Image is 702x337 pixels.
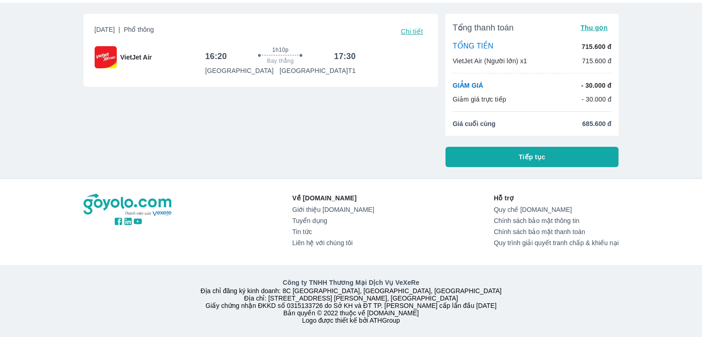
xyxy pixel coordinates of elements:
a: Quy chế [DOMAIN_NAME] [494,206,619,213]
p: - 30.000 đ [581,81,611,90]
p: 715.600 đ [582,42,611,51]
span: Giá cuối cùng [453,119,496,128]
h6: 17:30 [334,51,356,62]
p: Về [DOMAIN_NAME] [292,193,374,203]
p: [GEOGRAPHIC_DATA] [205,66,273,75]
p: GIẢM GIÁ [453,81,483,90]
span: [DATE] [95,25,154,38]
p: [GEOGRAPHIC_DATA] T1 [280,66,356,75]
p: TỔNG TIỀN [453,42,493,52]
p: Công ty TNHH Thương Mại Dịch Vụ VeXeRe [85,278,617,287]
img: logo [84,193,173,217]
a: Tin tức [292,228,374,235]
button: Tiếp tục [445,147,619,167]
span: 685.600 đ [582,119,611,128]
span: | [119,26,120,33]
p: - 30.000 đ [582,95,612,104]
p: Hỗ trợ [494,193,619,203]
span: Phổ thông [124,26,154,33]
a: Liên hệ với chúng tôi [292,239,374,247]
div: Địa chỉ đăng ký kinh doanh: 8C [GEOGRAPHIC_DATA], [GEOGRAPHIC_DATA], [GEOGRAPHIC_DATA] Địa chỉ: [... [78,278,624,324]
p: 715.600 đ [582,56,612,66]
span: Thu gọn [581,24,608,31]
span: Tiếp tục [519,152,546,162]
button: Chi tiết [397,25,426,38]
a: Chính sách bảo mật thông tin [494,217,619,224]
a: Tuyển dụng [292,217,374,224]
p: Giảm giá trực tiếp [453,95,506,104]
h6: 16:20 [205,51,227,62]
span: 1h10p [272,46,288,54]
a: Quy trình giải quyết tranh chấp & khiếu nại [494,239,619,247]
a: Chính sách bảo mật thanh toán [494,228,619,235]
p: VietJet Air (Người lớn) x1 [453,56,527,66]
span: Bay thẳng [267,57,294,65]
span: Chi tiết [401,28,423,35]
button: Thu gọn [577,21,612,34]
span: VietJet Air [120,53,152,62]
a: Giới thiệu [DOMAIN_NAME] [292,206,374,213]
span: Tổng thanh toán [453,22,514,33]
